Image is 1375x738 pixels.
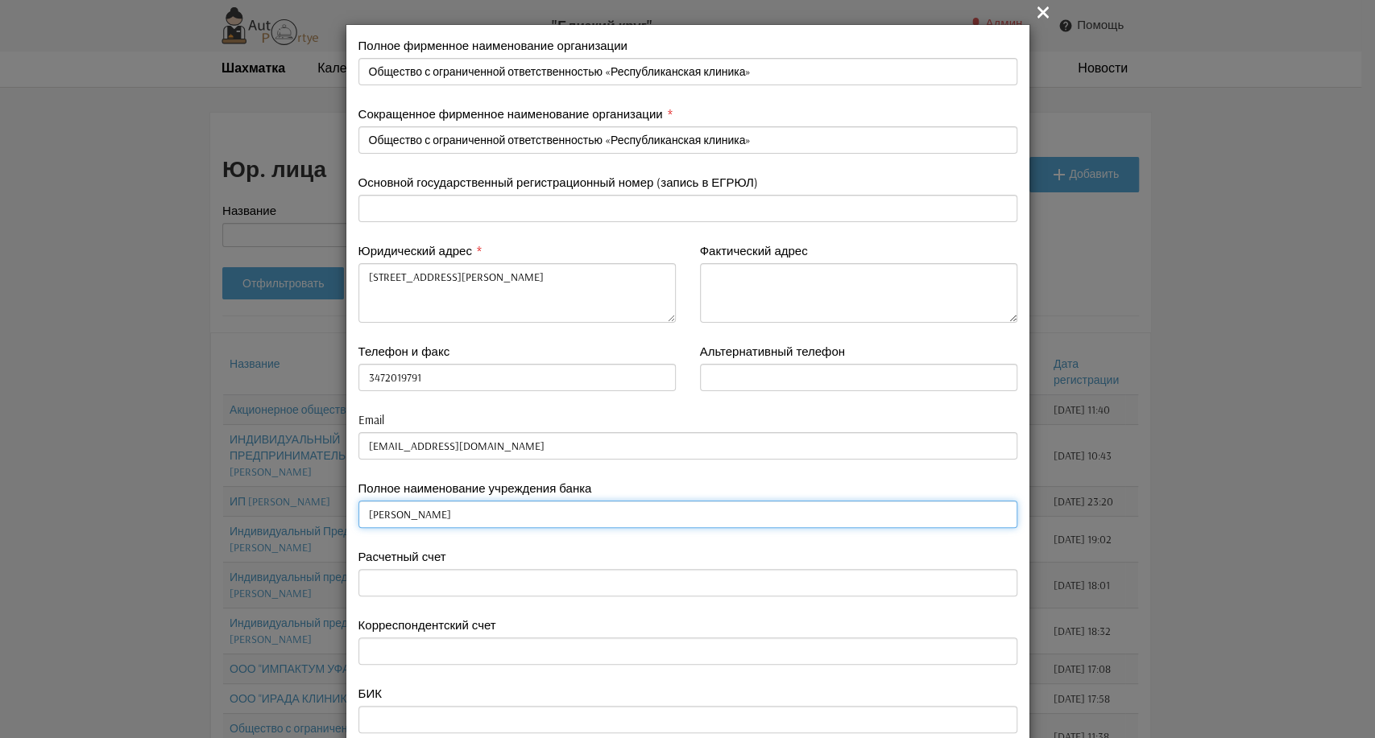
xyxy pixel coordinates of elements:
label: Юридический адрес [358,242,472,259]
label: БИК [358,685,382,702]
label: Основной государственный регистрационный номер (запись в ЕГРЮЛ) [358,174,758,191]
label: Корреспондентский счет [358,616,496,633]
i:  [1033,2,1053,22]
label: Полное наименование учреждения банка [358,480,592,497]
button: Close [1033,2,1053,22]
label: Фактический адрес [700,242,808,259]
label: Email [358,411,384,428]
label: Телефон и факс [358,343,450,360]
label: Полное фирменное наименование организации [358,37,627,54]
label: Расчетный счет [358,548,446,565]
label: Альтернативный телефон [700,343,845,360]
label: Сокращенное фирменное наименование организации [358,105,663,122]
